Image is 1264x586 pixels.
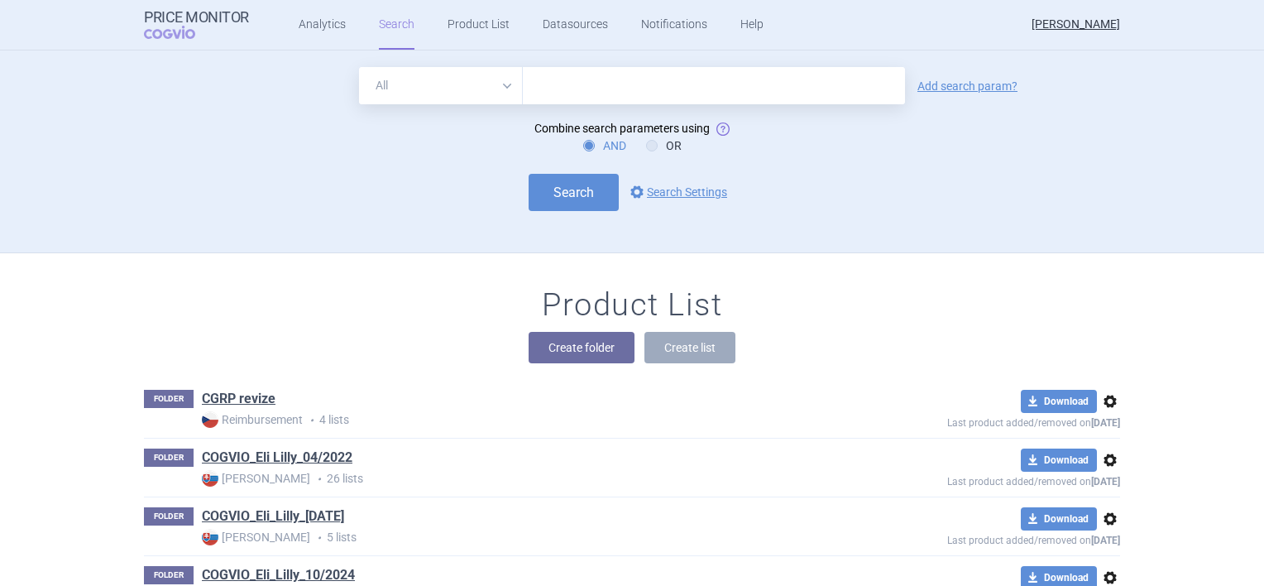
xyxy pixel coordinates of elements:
img: CZ [202,411,218,428]
p: 4 lists [202,411,827,429]
button: Create list [644,332,735,363]
h1: COGVIO_Eli Lilly_04/2022 [202,449,352,470]
strong: [DATE] [1091,417,1120,429]
img: SK [202,529,218,545]
span: Combine search parameters using [534,122,710,135]
strong: [DATE] [1091,535,1120,546]
strong: Reimbursement [202,411,303,428]
p: Last product added/removed on [827,472,1120,488]
strong: [DATE] [1091,476,1120,488]
strong: Price Monitor [144,9,249,26]
p: FOLDER [144,390,194,408]
p: FOLDER [144,449,194,467]
a: CGRP revize [202,390,275,408]
h1: CGRP revize [202,390,275,411]
i: • [310,471,327,488]
p: Last product added/removed on [827,413,1120,429]
button: Create folder [529,332,634,363]
button: Download [1021,449,1097,472]
a: COGVIO_Eli_Lilly_[DATE] [202,507,344,526]
a: COGVIO_Eli Lilly_04/2022 [202,449,352,467]
a: Search Settings [627,182,727,202]
button: Download [1021,507,1097,531]
h1: Product List [542,286,722,324]
img: SK [202,470,218,487]
strong: [PERSON_NAME] [202,529,310,545]
i: • [303,412,319,429]
p: FOLDER [144,566,194,584]
label: AND [583,137,626,154]
a: COGVIO_Eli_Lilly_10/2024 [202,566,355,584]
span: COGVIO [144,26,218,39]
i: • [310,530,327,546]
a: Add search param? [917,80,1017,92]
strong: [PERSON_NAME] [202,470,310,487]
p: FOLDER [144,507,194,526]
button: Download [1021,390,1097,413]
a: Price MonitorCOGVIO [144,9,249,41]
p: 26 lists [202,470,827,488]
p: 5 lists [202,529,827,546]
label: OR [646,137,682,154]
p: Last product added/removed on [827,531,1120,546]
h1: COGVIO_Eli_Lilly_06.10.2025 [202,507,344,529]
button: Search [529,174,619,211]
